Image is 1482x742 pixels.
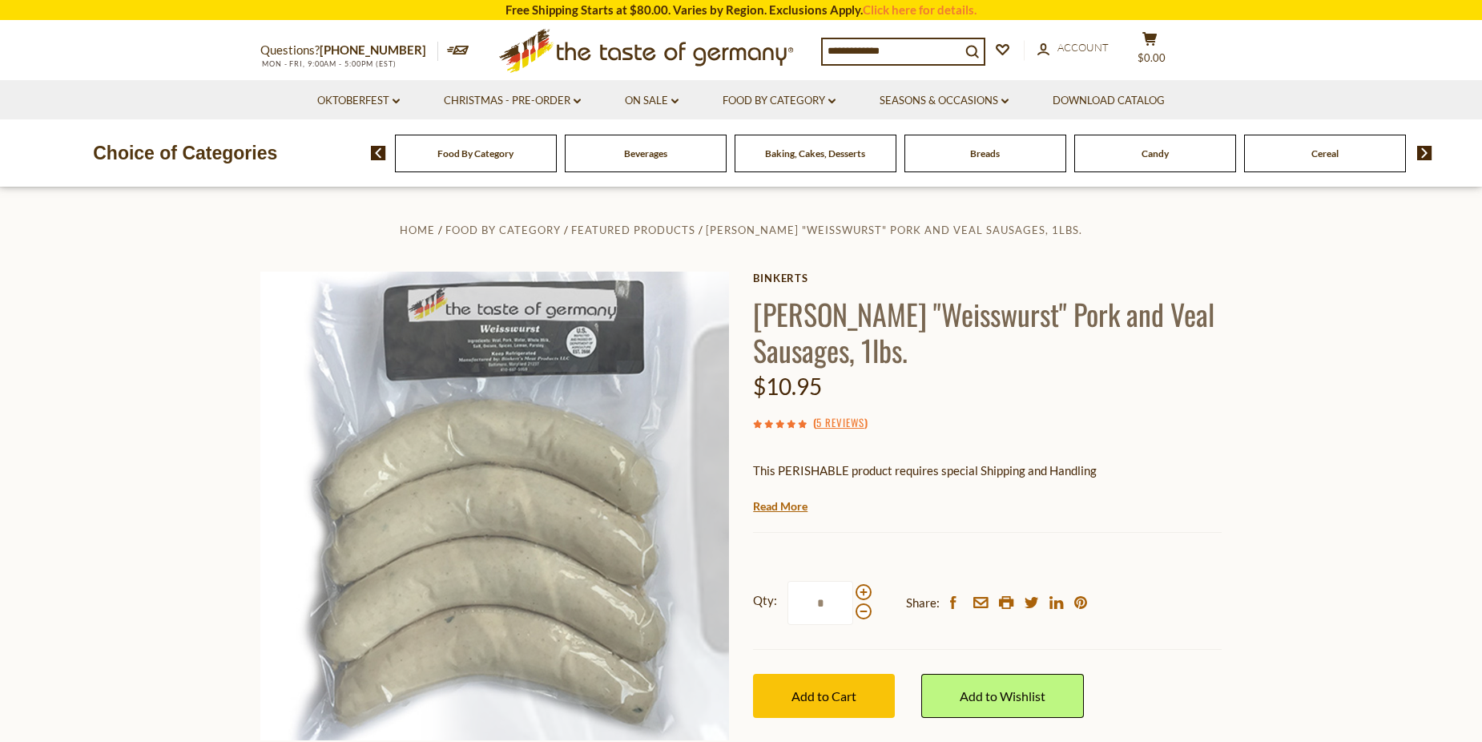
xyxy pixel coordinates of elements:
a: Read More [753,498,807,514]
a: Food By Category [437,147,513,159]
strong: Qty: [753,591,777,611]
span: Share: [906,593,940,613]
span: $0.00 [1138,51,1166,64]
a: Oktoberfest [317,92,400,110]
img: next arrow [1417,146,1432,160]
button: Add to Cart [753,674,895,718]
a: Baking, Cakes, Desserts [765,147,865,159]
img: previous arrow [371,146,386,160]
a: Seasons & Occasions [880,92,1009,110]
a: [PERSON_NAME] "Weisswurst" Pork and Veal Sausages, 1lbs. [706,224,1082,236]
img: Binkert's "Weisswurst" Pork and Veal Sausages, 1lbs. [260,272,729,740]
span: ( ) [813,414,868,430]
p: Questions? [260,40,438,61]
a: Candy [1142,147,1169,159]
span: MON - FRI, 9:00AM - 5:00PM (EST) [260,59,397,68]
button: $0.00 [1126,31,1174,71]
a: 5 Reviews [816,414,864,432]
input: Qty: [787,581,853,625]
a: Beverages [624,147,667,159]
a: Food By Category [723,92,836,110]
a: Featured Products [571,224,695,236]
p: This PERISHABLE product requires special Shipping and Handling [753,461,1222,481]
a: Home [400,224,435,236]
a: Christmas - PRE-ORDER [444,92,581,110]
h1: [PERSON_NAME] "Weisswurst" Pork and Veal Sausages, 1lbs. [753,296,1222,368]
a: On Sale [625,92,679,110]
a: Breads [970,147,1000,159]
span: $10.95 [753,373,822,400]
li: We will ship this product in heat-protective packaging and ice. [768,493,1222,513]
span: Account [1057,41,1109,54]
a: Add to Wishlist [921,674,1084,718]
a: [PHONE_NUMBER] [320,42,426,57]
a: Food By Category [445,224,561,236]
a: Cereal [1311,147,1339,159]
a: Binkerts [753,272,1222,284]
a: Click here for details. [863,2,977,17]
a: Account [1037,39,1109,57]
span: Add to Cart [791,688,856,704]
a: Download Catalog [1053,92,1165,110]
